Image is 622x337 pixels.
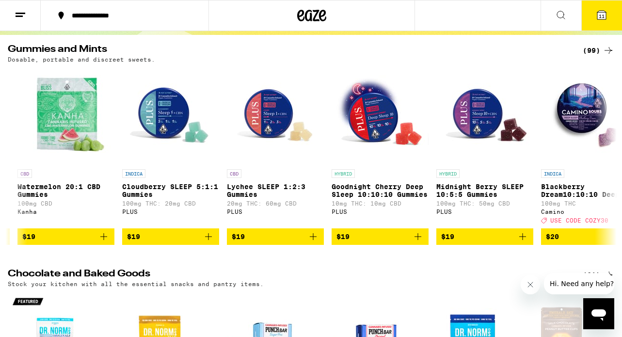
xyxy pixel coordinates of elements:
[17,183,114,198] p: Watermelon 20:1 CBD Gummies
[17,200,114,207] p: 100mg CBD
[122,209,219,215] div: PLUS
[599,13,605,19] span: 11
[122,228,219,245] button: Add to bag
[227,183,324,198] p: Lychee SLEEP 1:2:3 Gummies
[521,275,540,294] iframe: Close message
[336,233,350,241] span: $19
[17,67,114,228] a: Open page for Watermelon 20:1 CBD Gummies from Kanha
[332,67,429,164] img: PLUS - Goodnight Cherry Deep Sleep 10:10:10 Gummies
[17,228,114,245] button: Add to bag
[22,233,35,241] span: $19
[17,169,32,178] p: CBD
[122,183,219,198] p: Cloudberry SLEEP 5:1:1 Gummies
[332,228,429,245] button: Add to bag
[544,273,614,294] iframe: Message from company
[583,298,614,329] iframe: Button to launch messaging window
[8,281,264,287] p: Stock your kitchen with all the essential snacks and pantry items.
[332,169,355,178] p: HYBRID
[8,269,567,281] h2: Chocolate and Baked Goods
[332,67,429,228] a: Open page for Goodnight Cherry Deep Sleep 10:10:10 Gummies from PLUS
[436,228,533,245] button: Add to bag
[17,209,114,215] div: Kanha
[583,45,614,56] a: (99)
[122,67,219,228] a: Open page for Cloudberry SLEEP 5:1:1 Gummies from PLUS
[232,233,245,241] span: $19
[436,169,460,178] p: HYBRID
[227,228,324,245] button: Add to bag
[436,209,533,215] div: PLUS
[332,183,429,198] p: Goodnight Cherry Deep Sleep 10:10:10 Gummies
[8,56,155,63] p: Dosable, portable and discreet sweets.
[17,67,114,164] img: Kanha - Watermelon 20:1 CBD Gummies
[441,233,454,241] span: $19
[583,269,614,281] a: (21)
[227,67,324,164] img: PLUS - Lychee SLEEP 1:2:3 Gummies
[332,209,429,215] div: PLUS
[127,233,140,241] span: $19
[436,183,533,198] p: Midnight Berry SLEEP 10:5:5 Gummies
[546,233,559,241] span: $20
[436,67,533,228] a: Open page for Midnight Berry SLEEP 10:5:5 Gummies from PLUS
[8,45,567,56] h2: Gummies and Mints
[541,169,564,178] p: INDICA
[122,169,145,178] p: INDICA
[332,200,429,207] p: 10mg THC: 10mg CBD
[227,200,324,207] p: 20mg THC: 60mg CBD
[436,200,533,207] p: 100mg THC: 50mg CBD
[436,67,533,164] img: PLUS - Midnight Berry SLEEP 10:5:5 Gummies
[227,209,324,215] div: PLUS
[550,217,608,224] span: USE CODE COZY30
[122,200,219,207] p: 100mg THC: 20mg CBD
[122,67,219,164] img: PLUS - Cloudberry SLEEP 5:1:1 Gummies
[227,67,324,228] a: Open page for Lychee SLEEP 1:2:3 Gummies from PLUS
[227,169,241,178] p: CBD
[581,0,622,31] button: 11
